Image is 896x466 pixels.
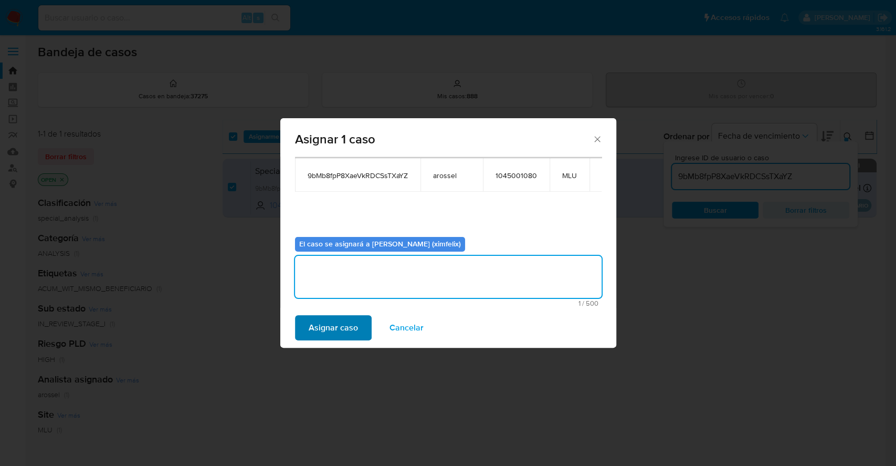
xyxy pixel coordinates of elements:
span: Máximo 500 caracteres [298,300,598,307]
button: Cerrar ventana [592,134,602,143]
span: MLU [562,171,577,180]
span: 1045001080 [496,171,537,180]
span: 9bMb8fpP8XaeVkRDCSsTXaYZ [308,171,408,180]
span: arossel [433,171,470,180]
button: Asignar caso [295,315,372,340]
span: Asignar caso [309,316,358,339]
div: assign-modal [280,118,616,348]
span: Asignar 1 caso [295,133,593,146]
b: El caso se asignará a [PERSON_NAME] (ximfelix) [299,239,461,249]
button: Cancelar [376,315,437,340]
span: Cancelar [389,316,424,339]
